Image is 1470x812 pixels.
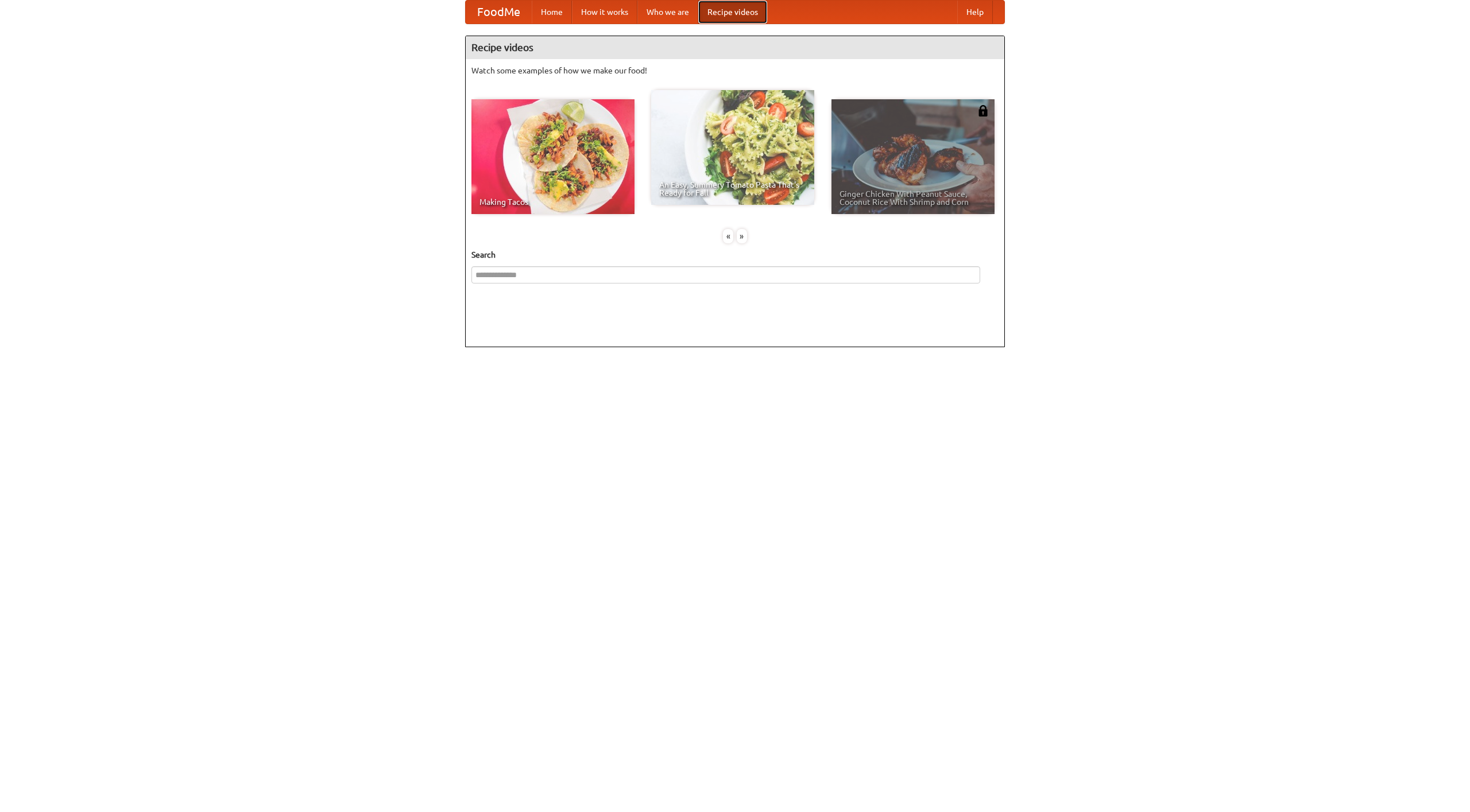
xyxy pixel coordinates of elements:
p: Watch some examples of how we make our food! [471,65,999,76]
div: « [723,229,733,243]
div: » [737,229,747,243]
span: Making Tacos [479,198,626,206]
img: 483408.png [977,105,989,116]
a: FoodMe [466,1,532,24]
a: Making Tacos [471,99,635,214]
a: Help [957,1,993,24]
a: Recipe videos [698,1,767,24]
a: Home [532,1,572,24]
h4: Recipe videos [466,36,1004,59]
span: An Easy, Summery Tomato Pasta That's Ready for Fall [659,181,806,197]
a: How it works [572,1,637,24]
a: An Easy, Summery Tomato Pasta That's Ready for Fall [651,90,814,205]
h5: Search [471,249,999,261]
a: Who we are [637,1,698,24]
